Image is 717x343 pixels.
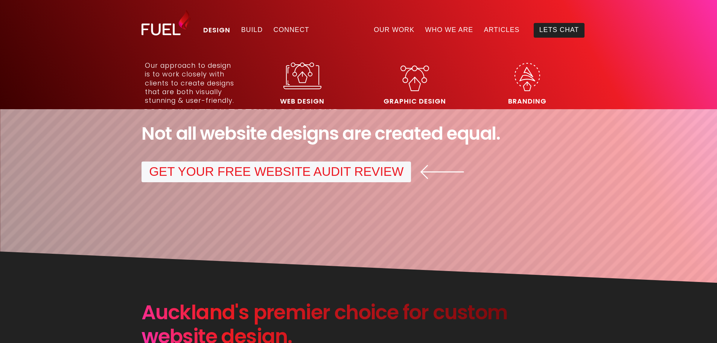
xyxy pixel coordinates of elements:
[142,123,575,144] h2: Not all website designs are created equal.
[251,54,354,108] a: Web Design
[475,54,579,108] a: Branding
[198,23,236,38] a: Design
[534,23,584,38] a: Lets Chat
[420,23,478,38] a: Who We Are
[142,162,411,182] a: GET YOUR FREE WEBSITE AUDIT REVIEW
[236,23,268,38] a: Build
[478,23,525,38] a: Articles
[268,23,315,38] a: Connect
[420,165,465,179] img: Left Arrow
[138,54,242,108] a: Our approach to designis to work closely withclients to create designsthat are both visuallystunn...
[145,61,234,105] p: Our approach to design is to work closely with clients to create designs that are both visually s...
[363,54,466,108] a: Graphic Design
[142,9,190,35] img: Fuel Design Ltd - Website design and development company in North Shore, Auckland
[368,23,420,38] a: Our Work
